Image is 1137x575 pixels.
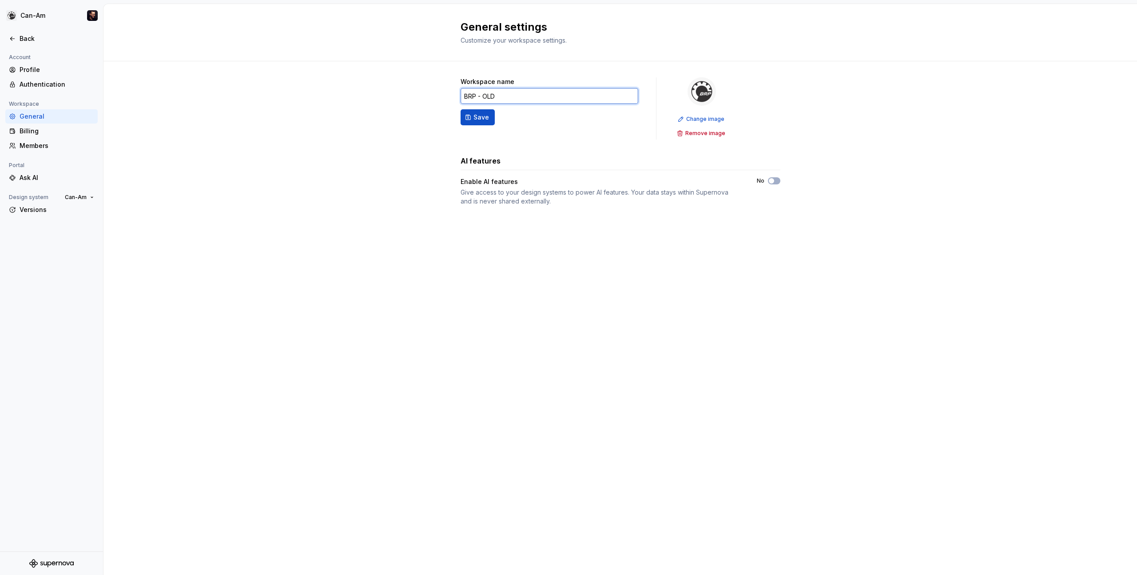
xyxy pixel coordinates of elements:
a: Billing [5,124,98,138]
div: Versions [20,205,94,214]
button: Can-AmJérémie Lévi [2,6,101,25]
span: Remove image [685,130,725,137]
div: Design system [5,192,52,203]
svg: Supernova Logo [29,559,74,568]
div: Account [5,52,34,63]
span: Customize your workspace settings. [461,36,567,44]
a: Ask AI [5,171,98,185]
a: Versions [5,203,98,217]
button: Save [461,109,495,125]
button: Remove image [674,127,729,140]
label: Workspace name [461,77,514,86]
div: General [20,112,94,121]
div: Workspace [5,99,43,109]
a: Back [5,32,98,46]
a: Members [5,139,98,153]
img: Jérémie Lévi [87,10,98,21]
span: Can-Am [65,194,87,201]
img: 8af80a11-a398-493a-8efe-7f29a61fce3d.png [6,10,17,21]
h2: General settings [461,20,770,34]
div: Billing [20,127,94,136]
a: Profile [5,63,98,77]
img: 8af80a11-a398-493a-8efe-7f29a61fce3d.png [688,77,716,106]
a: General [5,109,98,124]
div: Portal [5,160,28,171]
label: No [757,177,764,184]
div: Ask AI [20,173,94,182]
span: Change image [686,116,724,123]
div: Profile [20,65,94,74]
div: Back [20,34,94,43]
h3: AI features [461,156,501,166]
a: Authentication [5,77,98,92]
div: Can-Am [20,11,45,20]
div: Give access to your design systems to power AI features. Your data stays within Supernova and is ... [461,188,741,206]
div: Enable AI features [461,177,741,186]
div: Authentication [20,80,94,89]
span: Save [473,113,489,122]
div: Members [20,141,94,150]
button: Change image [675,113,728,125]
